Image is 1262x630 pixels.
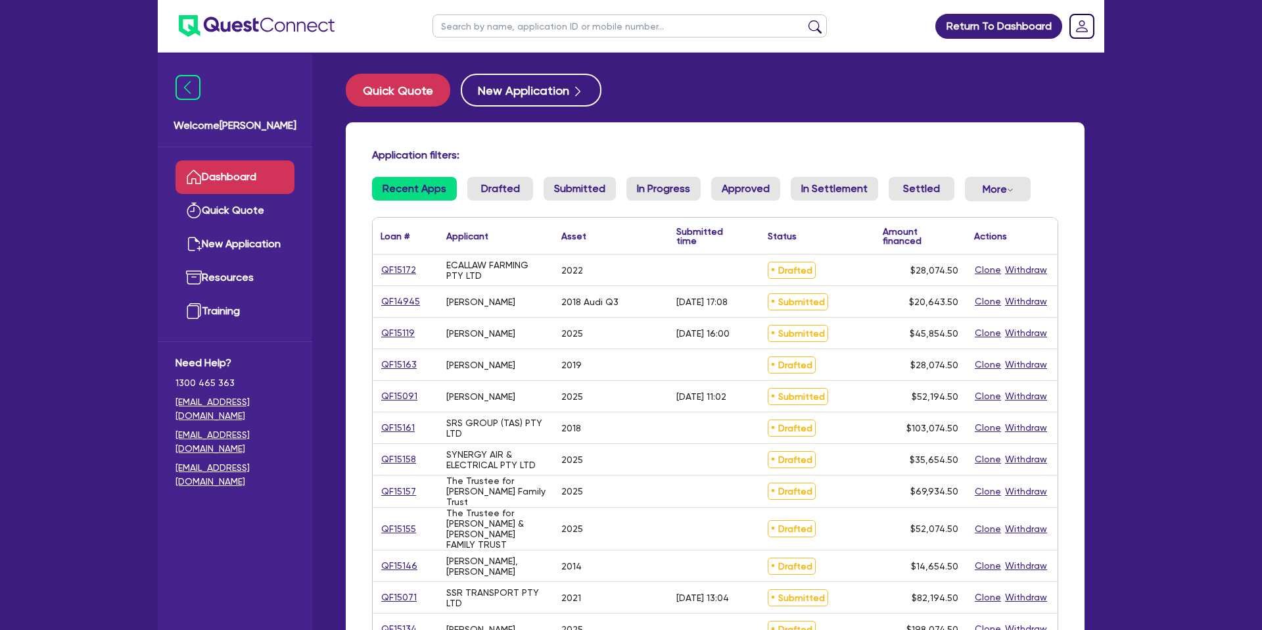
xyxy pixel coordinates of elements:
span: Need Help? [175,355,294,371]
span: Drafted [768,483,816,500]
div: [DATE] 16:00 [676,328,730,339]
a: QF15091 [381,389,418,404]
button: Clone [974,389,1002,404]
span: Drafted [768,356,816,374]
span: Submitted [768,589,828,606]
a: Quick Quote [346,74,461,107]
span: $14,654.50 [911,561,958,571]
button: Withdraw [1004,558,1048,573]
a: Settled [889,177,954,201]
div: [DATE] 11:02 [676,391,726,402]
button: Dropdown toggle [965,177,1031,201]
div: Asset [561,231,586,241]
div: 2025 [561,391,583,402]
a: QF15155 [381,521,417,537]
div: The Trustee for [PERSON_NAME] Family Trust [446,475,546,507]
button: Clone [974,357,1002,372]
span: Submitted [768,293,828,310]
span: 1300 465 363 [175,376,294,390]
a: Approved [711,177,780,201]
span: Submitted [768,325,828,342]
div: SRS GROUP (TAS) PTY LTD [446,418,546,439]
span: Drafted [768,451,816,468]
button: Withdraw [1004,590,1048,605]
a: Training [175,295,294,328]
button: Withdraw [1004,357,1048,372]
div: [PERSON_NAME], [PERSON_NAME] [446,556,546,577]
img: quest-connect-logo-blue [179,15,335,37]
img: quick-quote [186,203,202,218]
div: 2022 [561,265,583,276]
a: Recent Apps [372,177,457,201]
div: 2025 [561,486,583,497]
button: Clone [974,294,1002,309]
a: QF15157 [381,484,417,499]
div: 2019 [561,360,582,370]
button: Withdraw [1004,389,1048,404]
button: Clone [974,420,1002,435]
a: QF15158 [381,452,417,467]
span: $52,194.50 [912,391,958,402]
div: [PERSON_NAME] [446,391,515,402]
span: $28,074.50 [910,265,958,276]
a: Drafted [467,177,533,201]
button: Clone [974,326,1002,341]
span: $82,194.50 [912,593,958,603]
span: Drafted [768,520,816,537]
div: SSR TRANSPORT PTY LTD [446,587,546,608]
div: 2021 [561,593,581,603]
button: Clone [974,262,1002,278]
div: Submitted time [676,227,740,245]
a: QF15119 [381,326,415,341]
img: new-application [186,236,202,252]
button: New Application [461,74,601,107]
button: Withdraw [1004,262,1048,278]
a: [EMAIL_ADDRESS][DOMAIN_NAME] [175,461,294,489]
a: [EMAIL_ADDRESS][DOMAIN_NAME] [175,395,294,423]
div: Applicant [446,231,488,241]
a: QF15172 [381,262,417,278]
input: Search by name, application ID or mobile number... [432,14,827,37]
a: QF15161 [381,420,415,435]
div: Loan # [381,231,409,241]
span: $35,654.50 [910,454,958,465]
a: New Application [175,228,294,261]
button: Withdraw [1004,326,1048,341]
span: Drafted [768,262,816,279]
button: Withdraw [1004,521,1048,537]
button: Clone [974,590,1002,605]
span: Submitted [768,388,828,405]
button: Clone [974,452,1002,467]
a: QF15146 [381,558,418,573]
a: In Progress [626,177,701,201]
div: Actions [974,231,1007,241]
a: QF15163 [381,357,417,372]
span: $20,643.50 [909,297,958,307]
h4: Application filters: [372,149,1058,161]
div: [PERSON_NAME] [446,360,515,370]
div: SYNERGY AIR & ELECTRICAL PTY LTD [446,449,546,470]
a: Resources [175,261,294,295]
a: Quick Quote [175,194,294,228]
span: $69,934.50 [910,486,958,497]
button: Clone [974,521,1002,537]
div: 2018 Audi Q3 [561,297,619,307]
button: Withdraw [1004,484,1048,499]
span: $103,074.50 [906,423,958,433]
div: Amount financed [883,227,958,245]
button: Withdraw [1004,452,1048,467]
div: 2025 [561,454,583,465]
button: Clone [974,558,1002,573]
img: training [186,303,202,319]
img: resources [186,270,202,285]
span: Welcome [PERSON_NAME] [174,118,296,133]
button: Clone [974,484,1002,499]
span: Drafted [768,558,816,575]
a: In Settlement [791,177,878,201]
div: [DATE] 17:08 [676,297,728,307]
span: $28,074.50 [910,360,958,370]
span: Drafted [768,420,816,437]
button: Withdraw [1004,420,1048,435]
div: 2014 [561,561,582,571]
